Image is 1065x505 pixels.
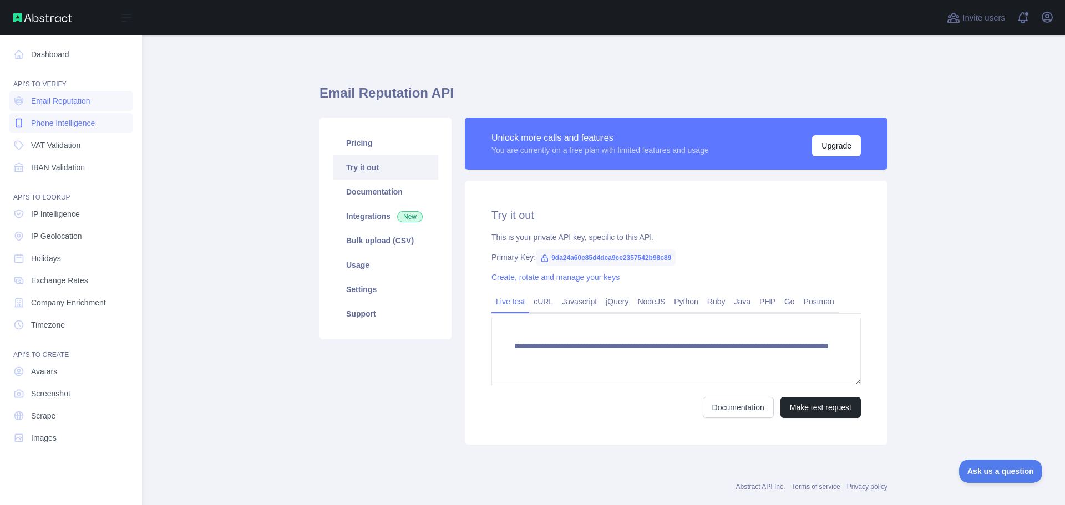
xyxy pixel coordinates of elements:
a: Javascript [557,293,601,310]
span: Screenshot [31,388,70,399]
a: Phone Intelligence [9,113,133,133]
span: Images [31,432,57,443]
span: Exchange Rates [31,275,88,286]
span: Phone Intelligence [31,118,95,129]
span: VAT Validation [31,140,80,151]
a: Documentation [703,397,774,418]
a: IP Geolocation [9,226,133,246]
a: Python [670,293,703,310]
a: Scrape [9,406,133,426]
a: Ruby [703,293,730,310]
a: Images [9,428,133,448]
a: IP Intelligence [9,204,133,224]
a: Create, rotate and manage your keys [491,273,620,282]
div: API'S TO CREATE [9,337,133,359]
div: Primary Key: [491,252,861,263]
a: Screenshot [9,384,133,404]
span: Invite users [962,12,1005,24]
div: Unlock more calls and features [491,131,709,145]
a: Exchange Rates [9,271,133,290]
a: Support [333,302,438,326]
span: IP Intelligence [31,208,80,220]
button: Upgrade [812,135,861,156]
iframe: Toggle Customer Support [959,460,1043,483]
span: New [397,211,423,222]
a: Privacy policy [847,483,887,491]
div: API'S TO VERIFY [9,67,133,89]
span: Company Enrichment [31,297,106,308]
a: cURL [529,293,557,310]
div: This is your private API key, specific to this API. [491,232,861,243]
a: VAT Validation [9,135,133,155]
button: Invite users [945,9,1007,27]
span: Scrape [31,410,55,421]
div: API'S TO LOOKUP [9,180,133,202]
a: Integrations New [333,204,438,228]
span: IP Geolocation [31,231,82,242]
a: IBAN Validation [9,157,133,177]
a: Timezone [9,315,133,335]
a: Dashboard [9,44,133,64]
a: Company Enrichment [9,293,133,313]
button: Make test request [780,397,861,418]
img: Abstract API [13,13,72,22]
div: You are currently on a free plan with limited features and usage [491,145,709,156]
a: Pricing [333,131,438,155]
a: Live test [491,293,529,310]
a: NodeJS [633,293,670,310]
span: 9da24a60e85d4dca9ce2357542b98c89 [536,249,676,266]
h1: Email Reputation API [319,84,887,111]
a: Java [730,293,755,310]
a: Bulk upload (CSV) [333,228,438,253]
span: Avatars [31,366,57,377]
a: jQuery [601,293,633,310]
a: Avatars [9,361,133,381]
span: IBAN Validation [31,162,85,173]
a: Email Reputation [9,91,133,111]
a: PHP [755,293,780,310]
a: Postman [799,293,839,310]
a: Documentation [333,180,438,204]
a: Try it out [333,155,438,180]
a: Terms of service [792,483,840,491]
span: Holidays [31,253,61,264]
a: Holidays [9,248,133,268]
h2: Try it out [491,207,861,223]
a: Abstract API Inc. [736,483,785,491]
span: Email Reputation [31,95,90,106]
a: Usage [333,253,438,277]
a: Go [780,293,799,310]
a: Settings [333,277,438,302]
span: Timezone [31,319,65,330]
